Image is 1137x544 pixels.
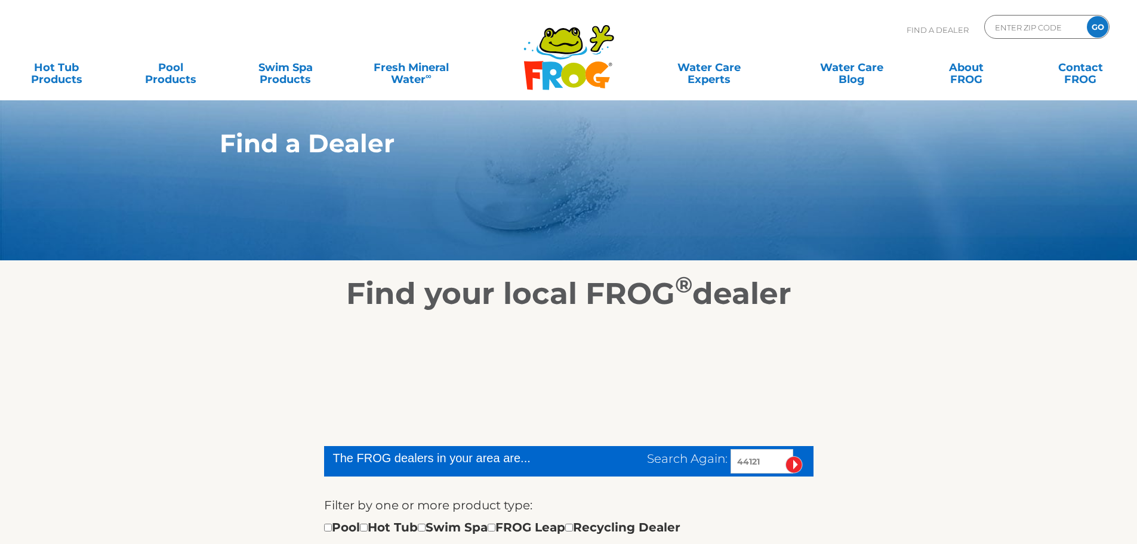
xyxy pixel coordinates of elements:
[220,129,862,158] h1: Find a Dealer
[907,15,969,45] p: Find A Dealer
[922,56,1010,79] a: AboutFROG
[333,449,574,467] div: The FROG dealers in your area are...
[785,456,803,474] input: Submit
[675,271,692,298] sup: ®
[637,56,781,79] a: Water CareExperts
[1036,56,1125,79] a: ContactFROG
[807,56,896,79] a: Water CareBlog
[647,451,728,466] span: Search Again:
[324,518,680,537] div: Pool Hot Tub Swim Spa FROG Leap Recycling Dealer
[324,496,532,515] label: Filter by one or more product type:
[994,19,1074,36] input: Zip Code Form
[355,56,467,79] a: Fresh MineralWater∞
[1087,16,1108,38] input: GO
[241,56,330,79] a: Swim SpaProducts
[202,276,936,312] h2: Find your local FROG dealer
[12,56,101,79] a: Hot TubProducts
[127,56,215,79] a: PoolProducts
[426,71,432,81] sup: ∞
